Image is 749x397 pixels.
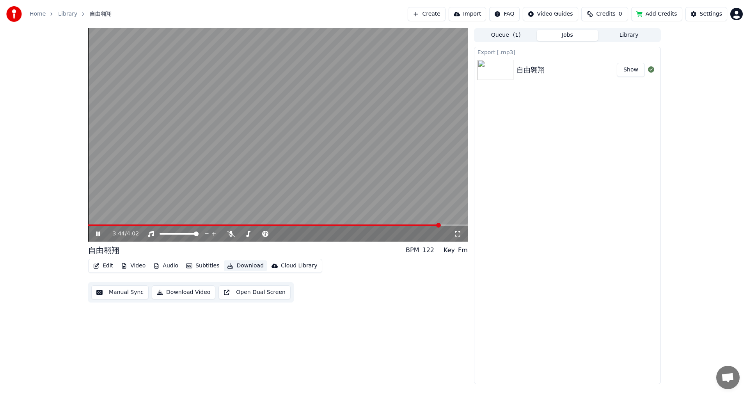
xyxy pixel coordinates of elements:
[127,230,139,238] span: 4:02
[489,7,519,21] button: FAQ
[617,63,645,77] button: Show
[631,7,682,21] button: Add Credits
[700,10,722,18] div: Settings
[537,30,598,41] button: Jobs
[224,260,267,271] button: Download
[113,230,131,238] div: /
[581,7,628,21] button: Credits0
[90,10,112,18] span: 自由翱翔
[150,260,181,271] button: Audio
[449,7,486,21] button: Import
[458,246,468,255] div: Fm
[598,30,660,41] button: Library
[91,285,149,299] button: Manual Sync
[408,7,445,21] button: Create
[88,245,119,256] div: 自由翱翔
[513,31,521,39] span: ( 1 )
[90,260,116,271] button: Edit
[516,64,545,75] div: 自由翱翔
[596,10,615,18] span: Credits
[30,10,112,18] nav: breadcrumb
[183,260,222,271] button: Subtitles
[30,10,46,18] a: Home
[444,246,455,255] div: Key
[716,366,740,389] a: Open chat
[281,262,317,270] div: Cloud Library
[218,285,291,299] button: Open Dual Screen
[474,47,660,57] div: Export [.mp3]
[113,230,125,238] span: 3:44
[406,246,419,255] div: BPM
[685,7,727,21] button: Settings
[475,30,537,41] button: Queue
[152,285,215,299] button: Download Video
[422,246,434,255] div: 122
[6,6,22,22] img: youka
[118,260,149,271] button: Video
[523,7,578,21] button: Video Guides
[58,10,77,18] a: Library
[619,10,622,18] span: 0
